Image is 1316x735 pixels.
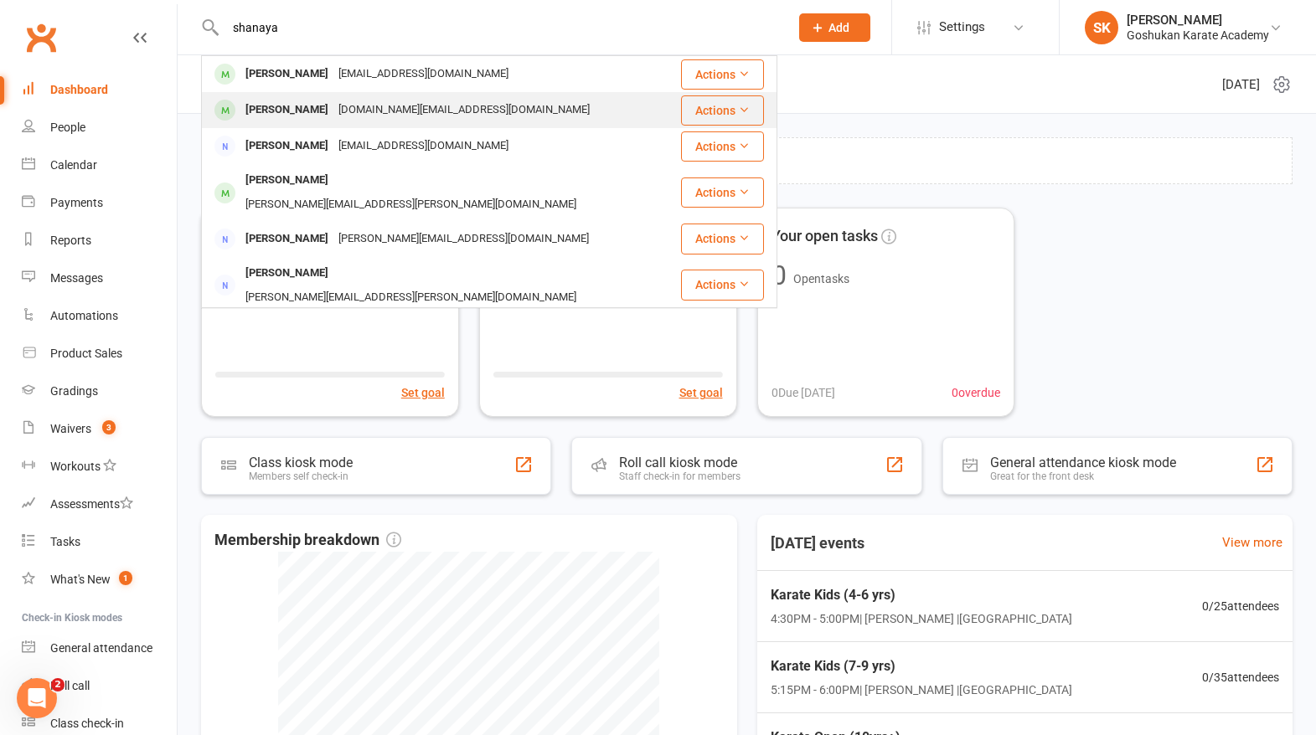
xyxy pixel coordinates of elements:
a: Dashboard [22,71,177,109]
div: [PERSON_NAME] [240,98,333,122]
div: Class check-in [50,717,124,730]
a: Messages [22,260,177,297]
div: Workouts [50,460,101,473]
div: Waivers [50,422,91,435]
div: [PERSON_NAME] [240,227,333,251]
div: Messages [50,271,103,285]
div: [DOMAIN_NAME][EMAIL_ADDRESS][DOMAIN_NAME] [333,98,595,122]
span: Add [828,21,849,34]
div: Tasks [50,535,80,548]
a: Payments [22,184,177,222]
span: Membership breakdown [214,528,401,553]
button: Actions [681,131,764,162]
div: Gradings [50,384,98,398]
a: Tasks [22,523,177,561]
div: Roll call kiosk mode [619,455,741,470]
span: 4:30PM - 5:00PM | [PERSON_NAME] | [GEOGRAPHIC_DATA] [771,609,1072,628]
span: Karate Kids (4-6 yrs) [771,584,1072,606]
div: General attendance [50,641,152,655]
a: Reports [22,222,177,260]
div: Automations [50,309,118,322]
div: [EMAIL_ADDRESS][DOMAIN_NAME] [333,134,513,158]
span: 1 [119,571,132,585]
input: Search... [220,16,777,39]
div: [PERSON_NAME][EMAIL_ADDRESS][DOMAIN_NAME] [333,227,594,251]
span: 0 Due [DATE] [772,383,835,402]
span: 0 / 25 attendees [1202,597,1279,615]
span: Open tasks [793,272,849,285]
a: Roll call [22,667,177,705]
a: Waivers 3 [22,410,177,448]
a: Workouts [22,448,177,486]
div: What's New [50,573,111,586]
div: [PERSON_NAME] [240,168,333,193]
div: Dashboard [50,83,108,96]
a: People [22,109,177,146]
button: Set goal [679,383,723,402]
span: [DATE] [1222,75,1260,95]
div: 0 [772,262,787,289]
div: Goshukan Karate Academy [1127,28,1269,43]
div: Staff check-in for members [619,470,741,482]
div: People [50,121,85,134]
div: SK [1085,11,1118,44]
div: Great for the front desk [990,470,1176,482]
button: Add [799,13,870,42]
iframe: Intercom live chat [17,678,57,718]
div: Assessments [50,497,133,511]
button: Actions [681,224,764,254]
span: 0 / 35 attendees [1202,668,1279,686]
a: Calendar [22,146,177,184]
span: 0 overdue [952,383,1000,402]
span: 5:15PM - 6:00PM | [PERSON_NAME] | [GEOGRAPHIC_DATA] [771,681,1072,699]
a: What's New1 [22,561,177,599]
button: Actions [681,59,764,90]
h3: [DATE] events [757,528,878,558]
div: [PERSON_NAME] [240,261,333,285]
div: Members self check-in [249,470,353,482]
a: Clubworx [20,17,62,59]
span: Your open tasks [772,224,878,249]
div: Calendar [50,158,97,172]
span: Karate Kids (7-9 yrs) [771,655,1072,677]
div: [PERSON_NAME][EMAIL_ADDRESS][PERSON_NAME][DOMAIN_NAME] [240,285,581,310]
div: Roll call [50,679,90,692]
div: Product Sales [50,347,122,360]
a: Assessments [22,486,177,523]
span: 3 [102,420,116,434]
a: General attendance kiosk mode [22,630,177,667]
a: View more [1222,532,1282,553]
span: Settings [939,8,985,46]
div: [PERSON_NAME] [240,134,333,158]
div: [EMAIL_ADDRESS][DOMAIN_NAME] [333,62,513,86]
button: Set goal [401,383,445,402]
a: Automations [22,297,177,335]
button: Actions [681,95,764,126]
a: Gradings [22,373,177,410]
div: General attendance kiosk mode [990,455,1176,470]
span: 2 [51,678,65,691]
div: [PERSON_NAME] [1127,13,1269,28]
div: [PERSON_NAME] [240,62,333,86]
div: [PERSON_NAME][EMAIL_ADDRESS][PERSON_NAME][DOMAIN_NAME] [240,193,581,217]
div: Reports [50,234,91,247]
a: Product Sales [22,335,177,373]
div: Payments [50,196,103,209]
button: Actions [681,177,764,208]
div: Class kiosk mode [249,455,353,470]
button: Actions [681,270,764,300]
